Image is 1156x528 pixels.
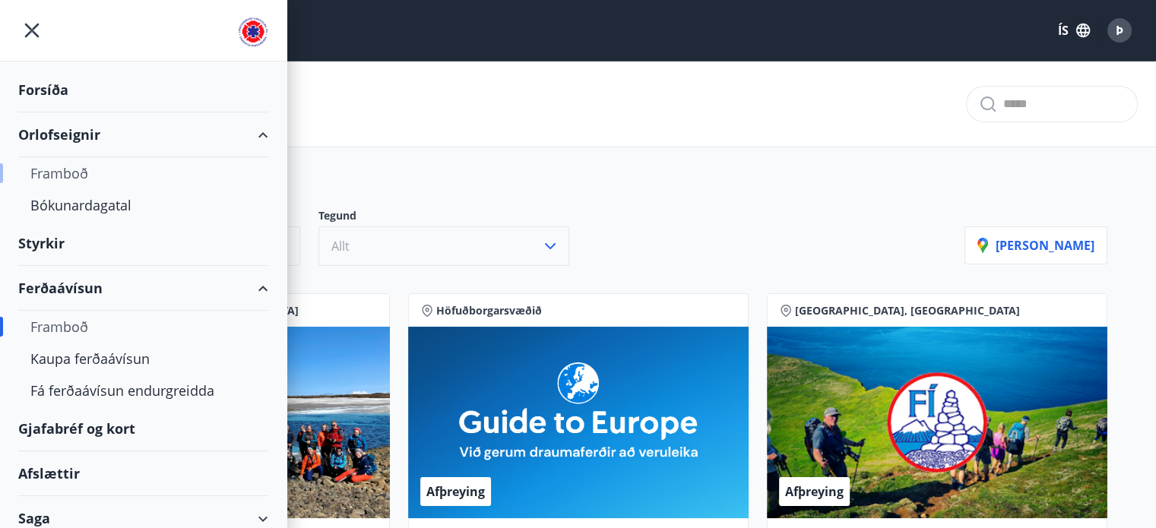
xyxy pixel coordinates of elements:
span: Allt [331,238,350,255]
button: Þ [1101,12,1138,49]
div: Framboð [30,157,256,189]
p: [PERSON_NAME] [977,237,1094,254]
span: [GEOGRAPHIC_DATA], [GEOGRAPHIC_DATA] [795,303,1020,318]
div: Forsíða [18,68,268,112]
span: Afþreying [426,483,485,500]
button: Allt [318,226,569,266]
span: Þ [1116,22,1123,39]
button: ÍS [1050,17,1098,44]
button: menu [18,17,46,44]
img: union_logo [238,17,268,47]
div: Kaupa ferðaávísun [30,343,256,375]
div: Afslættir [18,451,268,496]
button: [PERSON_NAME] [964,226,1107,264]
p: Tegund [318,208,588,226]
div: Ferðaávísun [18,266,268,311]
span: Höfuðborgarsvæðið [436,303,542,318]
div: Fá ferðaávísun endurgreidda [30,375,256,406]
span: Afþreying [785,483,844,500]
div: Gjafabréf og kort [18,406,268,451]
div: Framboð [30,311,256,343]
div: Styrkir [18,221,268,266]
div: Orlofseignir [18,112,268,157]
div: Bókunardagatal [30,189,256,221]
